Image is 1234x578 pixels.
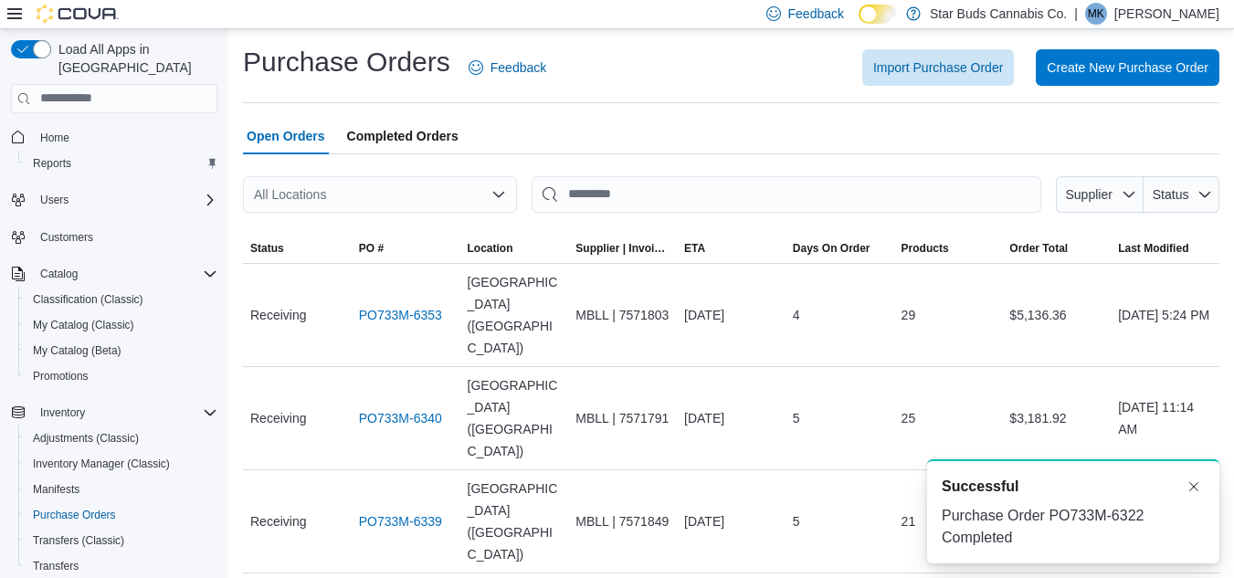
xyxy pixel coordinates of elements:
a: Transfers (Classic) [26,530,132,552]
span: Purchase Orders [33,508,116,522]
button: Open list of options [491,187,506,202]
button: Inventory [33,402,92,424]
span: 5 [793,510,800,532]
button: Dismiss toast [1183,476,1205,498]
a: PO733M-6339 [359,510,442,532]
span: Create New Purchase Order [1047,58,1208,77]
div: [DATE] 11:14 AM [1111,389,1219,447]
div: $5,136.36 [1002,297,1111,333]
a: PO733M-6340 [359,407,442,429]
span: Supplier [1066,187,1113,202]
button: My Catalog (Classic) [18,312,225,338]
span: 4 [793,304,800,326]
span: MK [1088,3,1104,25]
button: Classification (Classic) [18,287,225,312]
p: [PERSON_NAME] [1114,3,1219,25]
a: Home [33,127,77,149]
div: [DATE] [677,400,786,436]
div: Megan Keith [1085,3,1107,25]
span: Adjustments (Classic) [33,431,139,446]
button: Transfers (Classic) [18,528,225,553]
button: Users [33,189,76,211]
a: Reports [26,152,79,174]
span: Customers [33,226,217,248]
button: Location [460,234,569,263]
a: Inventory Manager (Classic) [26,453,177,475]
button: Last Modified [1111,234,1219,263]
a: Feedback [461,49,554,86]
span: [GEOGRAPHIC_DATA] ([GEOGRAPHIC_DATA]) [468,478,562,565]
span: Transfers (Classic) [33,533,124,548]
span: Manifests [33,482,79,497]
span: Last Modified [1118,241,1188,256]
a: PO733M-6353 [359,304,442,326]
span: Catalog [40,267,78,281]
a: Adjustments (Classic) [26,427,146,449]
p: Star Buds Cannabis Co. [930,3,1067,25]
span: Home [40,131,69,145]
button: Adjustments (Classic) [18,426,225,451]
div: [DATE] [677,503,786,540]
span: Users [40,193,69,207]
button: Supplier | Invoice Number [568,234,677,263]
span: [GEOGRAPHIC_DATA] ([GEOGRAPHIC_DATA]) [468,271,562,359]
span: Inventory Manager (Classic) [26,453,217,475]
a: Promotions [26,365,96,387]
button: Purchase Orders [18,502,225,528]
span: Promotions [26,365,217,387]
span: Successful [942,476,1018,498]
div: MBLL | 7571849 [568,503,677,540]
button: ETA [677,234,786,263]
span: 5 [793,407,800,429]
span: Adjustments (Classic) [26,427,217,449]
span: Days On Order [793,241,870,256]
div: [DATE] 5:24 PM [1111,297,1219,333]
span: [GEOGRAPHIC_DATA] ([GEOGRAPHIC_DATA]) [468,374,562,462]
button: Users [4,187,225,213]
div: Purchase Order PO733M-6322 Completed [942,505,1205,549]
span: Load All Apps in [GEOGRAPHIC_DATA] [51,40,217,77]
span: Inventory [40,405,85,420]
span: Promotions [33,369,89,384]
div: MBLL | 7571791 [568,400,677,436]
span: Import Purchase Order [873,58,1003,77]
button: Reports [18,151,225,176]
span: Receiving [250,510,306,532]
input: Dark Mode [859,5,897,24]
span: PO # [359,241,384,256]
button: Products [894,234,1003,263]
button: Inventory Manager (Classic) [18,451,225,477]
span: My Catalog (Classic) [26,314,217,336]
span: ETA [684,241,705,256]
a: Customers [33,226,100,248]
button: Days On Order [786,234,894,263]
button: Supplier [1056,176,1144,213]
a: Transfers [26,555,86,577]
a: Purchase Orders [26,504,123,526]
p: | [1074,3,1078,25]
button: Catalog [4,261,225,287]
h1: Purchase Orders [243,44,450,80]
span: Receiving [250,304,306,326]
button: Inventory [4,400,225,426]
button: Manifests [18,477,225,502]
button: Order Total [1002,234,1111,263]
span: Classification (Classic) [26,289,217,310]
span: Receiving [250,407,306,429]
span: My Catalog (Beta) [26,340,217,362]
div: MBLL | 7571803 [568,297,677,333]
span: Supplier | Invoice Number [575,241,670,256]
span: 25 [902,407,916,429]
span: Purchase Orders [26,504,217,526]
button: Catalog [33,263,85,285]
span: Inventory [33,402,217,424]
button: Customers [4,224,225,250]
button: Status [1144,176,1219,213]
button: Promotions [18,363,225,389]
button: Import Purchase Order [862,49,1014,86]
span: My Catalog (Classic) [33,318,134,332]
div: Location [468,241,513,256]
input: This is a search bar. After typing your query, hit enter to filter the results lower in the page. [532,176,1041,213]
span: Feedback [788,5,844,23]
